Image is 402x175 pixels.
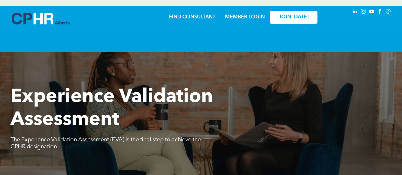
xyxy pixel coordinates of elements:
[10,137,201,150] span: The Experience Validation Assessment (EVA) is the final step to achieve the CPHR designation.
[352,8,359,17] a: linkedin
[385,8,392,17] a: Social network
[225,15,265,20] a: MEMBER LOGIN
[360,8,367,17] a: instagram
[279,14,309,20] span: JOIN [DATE]
[377,8,384,17] a: facebook
[270,11,317,24] a: JOIN [DATE]
[368,8,375,17] a: youtube
[169,15,215,20] a: FIND CONSULTANT
[10,88,213,130] span: Experience Validation Assessment
[12,13,70,24] img: A blue and white logo for cp alberta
